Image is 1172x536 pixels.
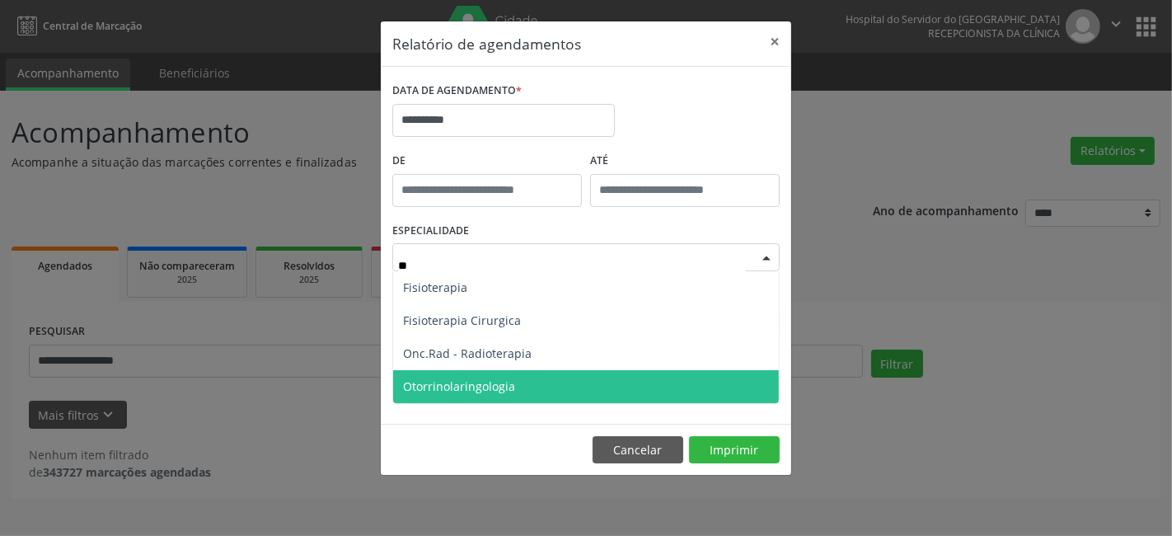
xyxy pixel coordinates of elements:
button: Imprimir [689,436,780,464]
label: ATÉ [590,148,780,174]
button: Cancelar [593,436,683,464]
label: DATA DE AGENDAMENTO [392,78,522,104]
span: Onc.Rad - Radioterapia [403,346,532,361]
label: ESPECIALIDADE [392,219,469,244]
span: Otorrinolaringologia [403,378,515,394]
h5: Relatório de agendamentos [392,33,581,54]
label: De [392,148,582,174]
span: Fisioterapia [403,280,467,295]
button: Close [758,21,791,62]
span: Fisioterapia Cirurgica [403,313,521,328]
